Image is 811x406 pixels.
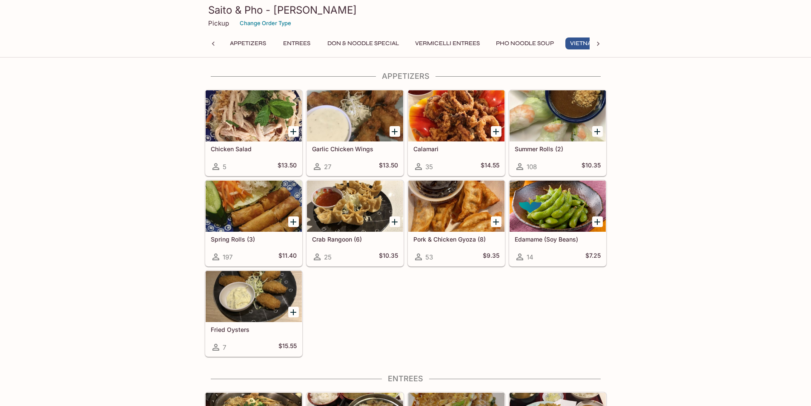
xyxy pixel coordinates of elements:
[208,19,229,27] p: Pickup
[515,236,601,243] h5: Edamame (Soy Beans)
[208,3,603,17] h3: Saito & Pho - [PERSON_NAME]
[408,180,505,266] a: Pork & Chicken Gyoza (8)53$9.35
[324,163,331,171] span: 27
[425,253,433,261] span: 53
[390,216,400,227] button: Add Crab Rangoon (6)
[288,216,299,227] button: Add Spring Rolls (3)
[592,126,603,137] button: Add Summer Rolls (2)
[206,90,302,141] div: Chicken Salad
[413,236,499,243] h5: Pork & Chicken Gyoza (8)
[278,342,297,352] h5: $15.55
[527,163,537,171] span: 108
[323,37,404,49] button: Don & Noodle Special
[491,37,559,49] button: Pho Noodle Soup
[592,216,603,227] button: Add Edamame (Soy Beans)
[307,90,404,176] a: Garlic Chicken Wings27$13.50
[288,126,299,137] button: Add Chicken Salad
[307,90,403,141] div: Garlic Chicken Wings
[379,252,398,262] h5: $10.35
[211,236,297,243] h5: Spring Rolls (3)
[312,145,398,153] h5: Garlic Chicken Wings
[408,181,504,232] div: Pork & Chicken Gyoza (8)
[491,126,502,137] button: Add Calamari
[510,90,606,141] div: Summer Rolls (2)
[211,145,297,153] h5: Chicken Salad
[205,180,302,266] a: Spring Rolls (3)197$11.40
[206,271,302,322] div: Fried Oysters
[481,161,499,172] h5: $14.55
[408,90,504,141] div: Calamari
[223,163,226,171] span: 5
[324,253,332,261] span: 25
[223,343,226,351] span: 7
[278,161,297,172] h5: $13.50
[211,326,297,333] h5: Fried Oysters
[205,271,302,357] a: Fried Oysters7$15.55
[515,145,601,153] h5: Summer Rolls (2)
[225,37,271,49] button: Appetizers
[582,161,601,172] h5: $10.35
[408,90,505,176] a: Calamari35$14.55
[278,252,297,262] h5: $11.40
[509,180,606,266] a: Edamame (Soy Beans)14$7.25
[491,216,502,227] button: Add Pork & Chicken Gyoza (8)
[483,252,499,262] h5: $9.35
[390,126,400,137] button: Add Garlic Chicken Wings
[236,17,295,30] button: Change Order Type
[205,72,607,81] h4: Appetizers
[206,181,302,232] div: Spring Rolls (3)
[312,236,398,243] h5: Crab Rangoon (6)
[223,253,232,261] span: 197
[307,181,403,232] div: Crab Rangoon (6)
[307,180,404,266] a: Crab Rangoon (6)25$10.35
[205,374,607,383] h4: Entrees
[565,37,655,49] button: Vietnamese Sandwiches
[425,163,433,171] span: 35
[527,253,533,261] span: 14
[410,37,484,49] button: Vermicelli Entrees
[509,90,606,176] a: Summer Rolls (2)108$10.35
[413,145,499,153] h5: Calamari
[510,181,606,232] div: Edamame (Soy Beans)
[288,307,299,317] button: Add Fried Oysters
[278,37,316,49] button: Entrees
[585,252,601,262] h5: $7.25
[205,90,302,176] a: Chicken Salad5$13.50
[379,161,398,172] h5: $13.50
